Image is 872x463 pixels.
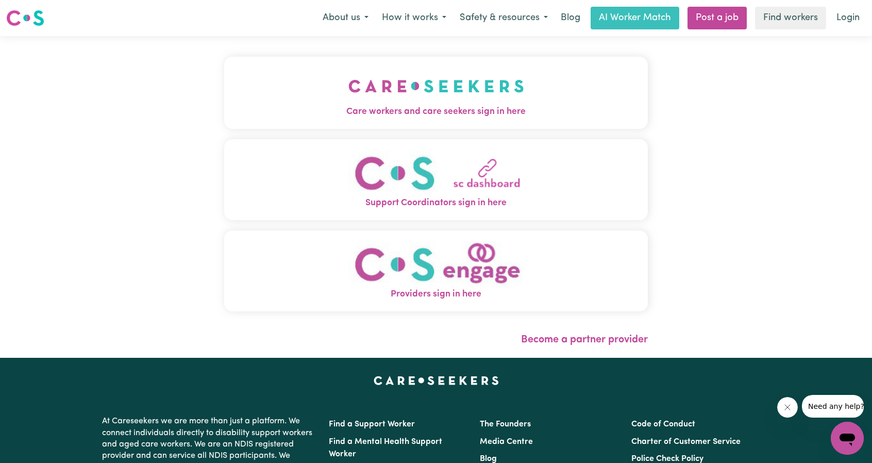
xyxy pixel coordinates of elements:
[480,455,497,463] a: Blog
[329,438,442,458] a: Find a Mental Health Support Worker
[830,7,866,29] a: Login
[6,7,62,15] span: Need any help?
[480,420,531,428] a: The Founders
[224,230,648,311] button: Providers sign in here
[591,7,679,29] a: AI Worker Match
[224,196,648,210] span: Support Coordinators sign in here
[453,7,555,29] button: Safety & resources
[521,335,648,345] a: Become a partner provider
[555,7,586,29] a: Blog
[802,395,864,418] iframe: Message from company
[375,7,453,29] button: How it works
[224,105,648,119] span: Care workers and care seekers sign in here
[6,6,44,30] a: Careseekers logo
[631,420,695,428] a: Code of Conduct
[316,7,375,29] button: About us
[831,422,864,455] iframe: Button to launch messaging window
[224,288,648,301] span: Providers sign in here
[224,139,648,220] button: Support Coordinators sign in here
[631,438,741,446] a: Charter of Customer Service
[374,376,499,385] a: Careseekers home page
[631,455,703,463] a: Police Check Policy
[329,420,415,428] a: Find a Support Worker
[480,438,533,446] a: Media Centre
[777,397,798,418] iframe: Close message
[687,7,747,29] a: Post a job
[224,57,648,129] button: Care workers and care seekers sign in here
[755,7,826,29] a: Find workers
[6,9,44,27] img: Careseekers logo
